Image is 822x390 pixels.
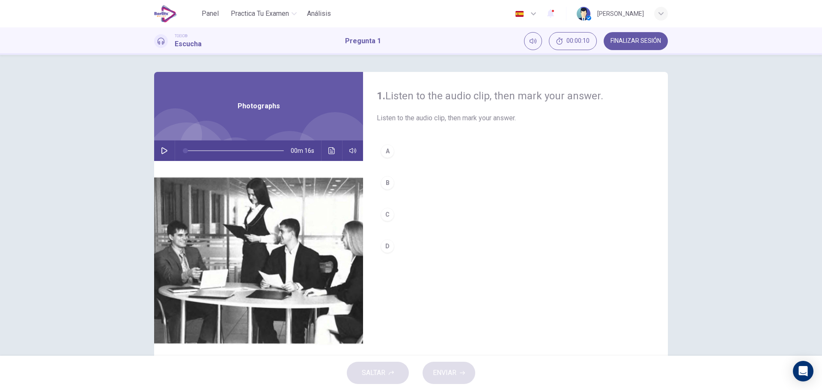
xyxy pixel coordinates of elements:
img: EduSynch logo [154,5,177,22]
button: B [377,172,654,194]
button: Panel [197,6,224,21]
span: Photographs [238,101,280,111]
div: D [381,239,394,253]
button: 00:00:10 [549,32,597,50]
button: Análisis [304,6,334,21]
span: Listen to the audio clip, then mark your answer. [377,113,654,123]
h4: Listen to the audio clip, then mark your answer. [377,89,654,103]
div: A [381,144,394,158]
img: es [514,11,525,17]
div: Ocultar [549,32,597,50]
button: Practica tu examen [227,6,300,21]
h1: Pregunta 1 [345,36,381,46]
div: B [381,176,394,190]
button: C [377,204,654,225]
span: TOEIC® [175,33,188,39]
a: EduSynch logo [154,5,197,22]
h1: Escucha [175,39,202,49]
span: FINALIZAR SESIÓN [611,38,661,45]
span: Panel [202,9,219,19]
span: 00:00:10 [566,38,590,45]
span: 00m 16s [291,140,321,161]
img: Profile picture [577,7,590,21]
span: Practica tu examen [231,9,289,19]
button: A [377,140,654,162]
span: Análisis [307,9,331,19]
img: Photographs [154,161,363,369]
div: C [381,208,394,221]
button: D [377,235,654,257]
div: Silenciar [524,32,542,50]
strong: 1. [377,90,385,102]
button: Haz clic para ver la transcripción del audio [325,140,339,161]
div: [PERSON_NAME] [597,9,644,19]
button: FINALIZAR SESIÓN [604,32,668,50]
div: Open Intercom Messenger [793,361,813,381]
